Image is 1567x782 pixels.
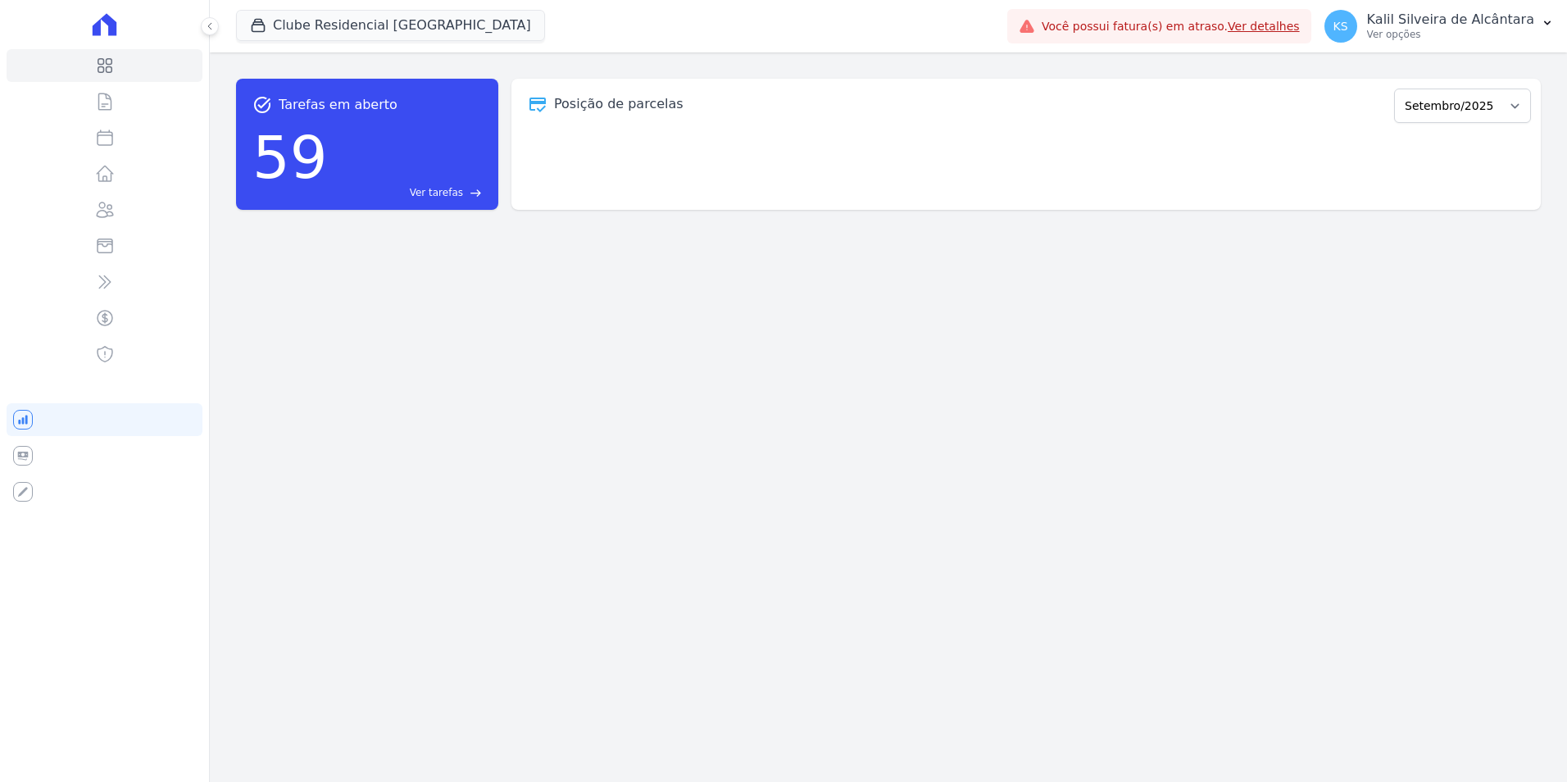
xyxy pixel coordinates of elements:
div: 59 [252,115,328,200]
button: Clube Residencial [GEOGRAPHIC_DATA] [236,10,545,41]
button: KS Kalil Silveira de Alcântara Ver opções [1311,3,1567,49]
div: Posição de parcelas [554,94,684,114]
span: Você possui fatura(s) em atraso. [1042,18,1300,35]
span: task_alt [252,95,272,115]
span: KS [1333,20,1348,32]
span: east [470,187,482,199]
span: Tarefas em aberto [279,95,397,115]
a: Ver detalhes [1228,20,1300,33]
span: Ver tarefas [410,185,463,200]
p: Kalil Silveira de Alcântara [1367,11,1534,28]
p: Ver opções [1367,28,1534,41]
a: Ver tarefas east [334,185,482,200]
